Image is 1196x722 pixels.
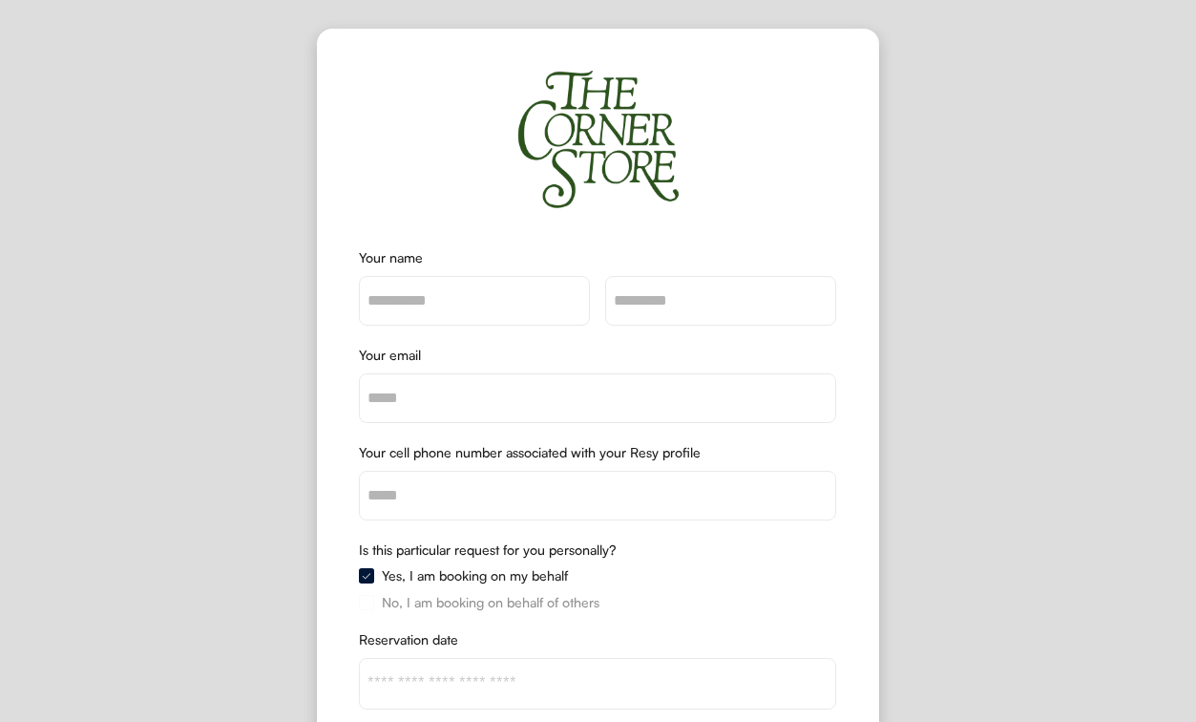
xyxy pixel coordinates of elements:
[517,71,680,209] img: corner_store.png
[382,596,599,609] div: No, I am booking on behalf of others
[359,446,836,459] div: Your cell phone number associated with your Resy profile
[382,569,568,583] div: Yes, I am booking on my behalf
[359,543,836,557] div: Is this particular request for you personally?
[359,251,836,265] div: Your name
[359,349,836,362] div: Your email
[359,568,374,584] img: Group%2048096532.svg
[359,595,374,610] img: Rectangle%20315%20%281%29.svg
[359,633,836,647] div: Reservation date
